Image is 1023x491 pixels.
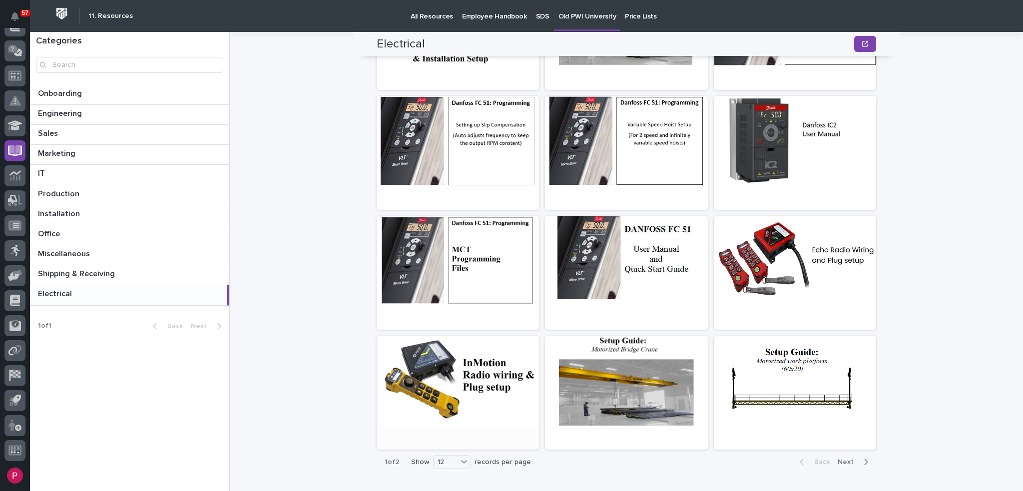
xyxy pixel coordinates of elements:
[38,147,77,158] p: Marketing
[4,465,25,486] button: users-avatar
[30,205,229,225] a: InstallationInstallation
[377,37,425,51] h2: Electrical
[30,285,229,305] a: ElectricalElectrical
[38,107,84,118] p: Engineering
[30,185,229,205] a: ProductionProduction
[38,287,74,299] p: Electrical
[30,265,229,285] a: Shipping & ReceivingShipping & Receiving
[30,165,229,185] a: ITIT
[38,247,92,259] p: Miscellaneous
[4,6,25,27] button: Notifications
[38,167,47,178] p: IT
[191,322,213,331] span: Next
[12,12,25,28] div: Notifications57
[36,36,223,47] h1: Categories
[30,105,229,125] a: EngineeringEngineering
[38,227,62,239] p: Office
[411,458,429,467] p: Show
[30,85,229,105] a: OnboardingOnboarding
[38,87,84,98] p: Onboarding
[38,267,117,279] p: Shipping & Receiving
[377,450,407,475] p: 1 of 2
[187,322,229,331] button: Next
[52,4,71,23] img: Workspace Logo
[30,125,229,145] a: SalesSales
[36,57,223,73] input: Search
[838,458,860,467] span: Next
[434,457,458,468] div: 12
[475,458,531,467] p: records per page
[30,145,229,165] a: MarketingMarketing
[38,187,81,199] p: Production
[88,12,133,20] h2: 11. Resources
[792,458,834,467] button: Back
[30,245,229,265] a: MiscellaneousMiscellaneous
[30,314,59,338] p: 1 of 1
[834,458,876,467] button: Next
[30,225,229,245] a: OfficeOffice
[22,9,28,16] p: 57
[145,322,187,331] button: Back
[808,458,830,467] span: Back
[161,322,183,331] span: Back
[38,207,82,219] p: Installation
[38,127,60,138] p: Sales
